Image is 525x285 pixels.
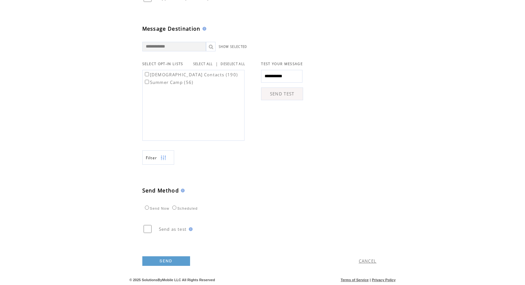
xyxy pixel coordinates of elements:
span: Message Destination [142,25,201,32]
input: [DEMOGRAPHIC_DATA] Contacts (190) [145,72,149,76]
input: Scheduled [172,206,176,210]
a: SHOW SELECTED [219,45,247,49]
a: Terms of Service [341,278,369,282]
a: SELECT ALL [193,62,213,66]
span: Send as test [159,226,187,232]
span: TEST YOUR MESSAGE [261,62,303,66]
a: CANCEL [359,258,377,264]
a: Privacy Policy [372,278,396,282]
a: SEND [142,256,190,266]
input: Send Now [145,206,149,210]
span: | [370,278,371,282]
img: filters.png [160,151,166,165]
span: © 2025 SolutionsByMobile LLC All Rights Reserved [130,278,215,282]
a: DESELECT ALL [221,62,245,66]
label: [DEMOGRAPHIC_DATA] Contacts (190) [144,72,238,78]
span: Show filters [146,155,157,161]
label: Send Now [143,206,169,210]
input: Summer Camp (56) [145,80,149,84]
span: SELECT OPT-IN LISTS [142,62,183,66]
span: Send Method [142,187,179,194]
a: Filter [142,150,174,165]
span: | [216,61,218,67]
label: Summer Camp (56) [144,79,194,85]
img: help.gif [201,27,206,31]
label: Scheduled [171,206,198,210]
img: help.gif [187,227,193,231]
img: help.gif [179,189,185,192]
a: SEND TEST [261,87,303,100]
